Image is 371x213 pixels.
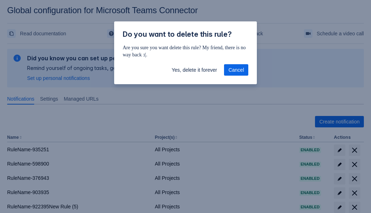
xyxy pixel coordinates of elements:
[224,64,248,76] button: Cancel
[167,64,221,76] button: Yes, delete it forever
[123,44,248,59] p: Are you sure you want delete this rule? My friend, there is no way back :(.
[172,64,217,76] span: Yes, delete it forever
[228,64,244,76] span: Cancel
[123,30,232,39] span: Do you want to delete this rule?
